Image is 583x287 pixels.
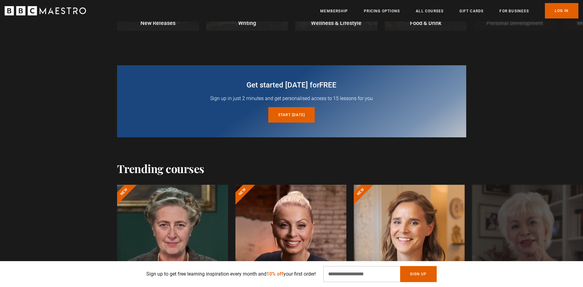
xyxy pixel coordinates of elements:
[268,107,315,123] a: Start [DATE]
[146,270,316,278] p: Sign up to get free learning inspiration every month and your first order!
[295,19,377,27] p: Wellness & Lifestyle
[319,81,337,89] span: free
[545,3,578,18] a: Log In
[117,19,199,27] p: New Releases
[416,8,443,14] a: All Courses
[320,3,578,18] nav: Primary
[266,271,283,277] span: 10% off
[364,8,400,14] a: Pricing Options
[400,266,436,282] button: Sign Up
[320,8,348,14] a: Membership
[132,95,451,102] p: Sign up in just 2 minutes and get personalised access to 15 lessons for you
[459,8,483,14] a: Gift Cards
[206,19,288,27] p: Writing
[132,80,451,90] h2: Get started [DATE] for
[5,6,86,15] svg: BBC Maestro
[474,19,556,27] p: Personal Development
[117,162,204,175] h2: Trending courses
[385,19,467,27] p: Food & Drink
[499,8,529,14] a: For business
